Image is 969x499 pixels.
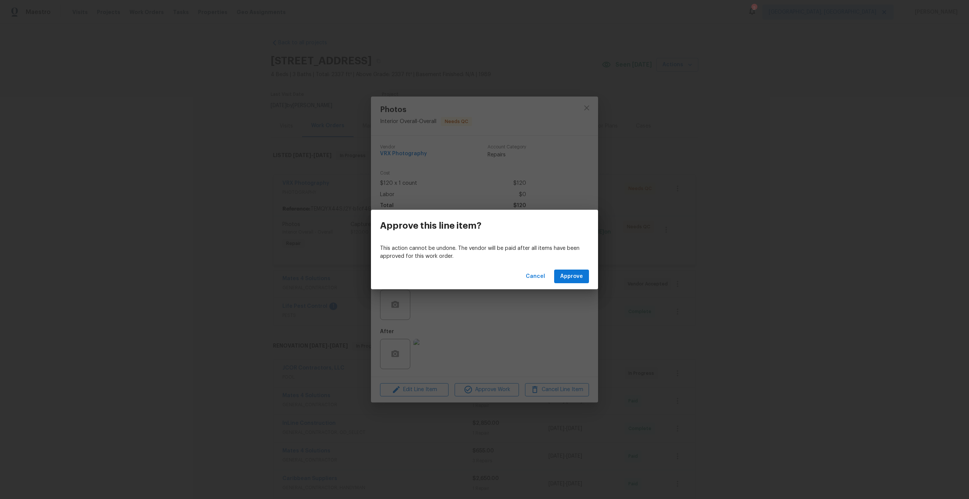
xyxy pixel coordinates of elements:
[523,270,548,284] button: Cancel
[526,272,545,281] span: Cancel
[380,245,589,260] p: This action cannot be undone. The vendor will be paid after all items have been approved for this...
[380,220,481,231] h3: Approve this line item?
[560,272,583,281] span: Approve
[554,270,589,284] button: Approve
